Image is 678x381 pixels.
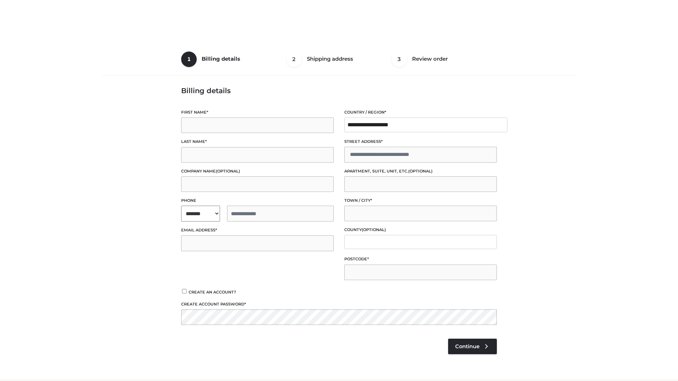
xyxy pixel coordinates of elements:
label: Create account password [181,301,497,308]
span: Review order [412,55,448,62]
label: Postcode [344,256,497,262]
label: Street address [344,138,497,145]
span: (optional) [408,169,433,174]
span: Continue [455,343,480,350]
label: First name [181,109,334,116]
span: Shipping address [307,55,353,62]
label: Last name [181,138,334,145]
label: Apartment, suite, unit, etc. [344,168,497,175]
a: Continue [448,339,497,354]
span: (optional) [362,227,386,232]
span: Create an account? [189,290,236,295]
label: Country / Region [344,109,497,116]
span: (optional) [216,169,240,174]
input: Create an account? [181,289,188,294]
h3: Billing details [181,86,497,95]
span: 2 [286,52,302,67]
label: Company name [181,168,334,175]
span: Billing details [202,55,240,62]
label: County [344,226,497,233]
label: Email address [181,227,334,234]
label: Phone [181,197,334,204]
span: 1 [181,52,197,67]
span: 3 [392,52,407,67]
label: Town / City [344,197,497,204]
